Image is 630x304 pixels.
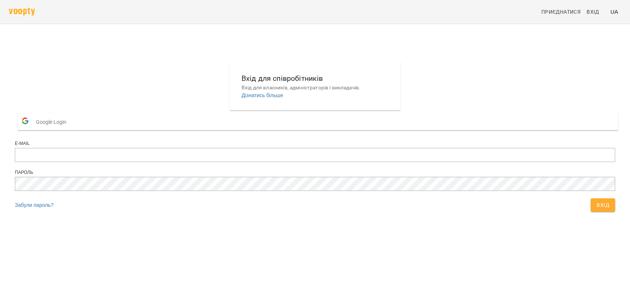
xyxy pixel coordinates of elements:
[242,73,388,84] h6: Вхід для співробітників
[9,8,35,16] img: voopty.png
[584,5,607,19] a: Вхід
[15,169,615,176] div: Пароль
[607,5,621,19] button: UA
[597,201,609,209] span: Вхід
[591,198,615,212] button: Вхід
[15,141,615,147] div: E-mail
[36,115,70,129] span: Google Login
[242,92,283,98] a: Дізнатись більше
[610,8,618,16] span: UA
[18,113,618,130] button: Google Login
[538,5,584,19] a: Приєднатися
[587,7,599,16] span: Вхід
[541,7,581,16] span: Приєднатися
[236,67,394,105] button: Вхід для співробітниківВхід для власників, адміністраторів і викладачів.Дізнатись більше
[15,202,53,208] a: Забули пароль?
[242,84,388,92] p: Вхід для власників, адміністраторів і викладачів.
